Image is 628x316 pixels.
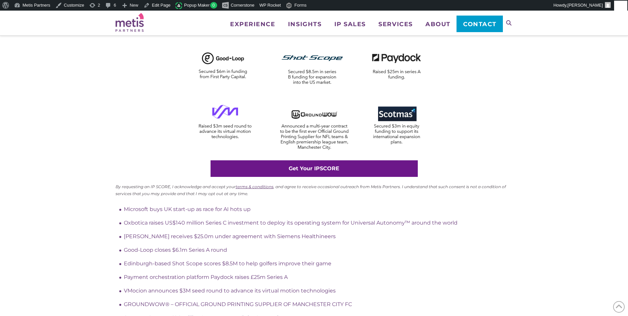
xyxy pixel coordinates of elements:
span: About [425,21,451,27]
span: Contact [463,21,497,27]
a: Get Your IPSCORE [211,160,418,177]
a: Oxbotica raises US$140 million Series C investment to deploy its operating system for Universal A... [124,220,458,226]
a: GROUNDWOW® – OFFICIAL GROUND PRINTING SUPPLIER OF MANCHESTER CITY FC [124,301,352,307]
a: Payment orchestration platform Paydock raises £25m Series A [124,274,288,280]
a: terms & conditions [236,184,273,189]
a: Microsoft buys UK start-up as race for AI hots up [124,206,251,212]
span: [PERSON_NAME] [567,3,603,8]
a: Good-Loop closes $6.1m Series A round [124,247,227,253]
span: Back to Top [613,301,625,313]
span: IP Sales [334,21,366,27]
span: Experience [230,21,275,27]
a: VMocion announces $3M seed round to advance its virtual motion technologies [124,288,336,294]
a: [PERSON_NAME] receives $25.0m under agreement with Siemens Healthineers [124,233,336,239]
a: Contact [457,16,503,32]
span: Services [378,21,412,27]
sup: By requesting an IP SCORE, I acknowledge and accept your , and agree to receive occasional outrea... [116,184,506,196]
strong: Get Your IPSCORE [289,165,339,172]
img: Metis Partners [116,13,144,32]
span: 0 [210,2,217,9]
span: Insights [288,21,321,27]
a: Edinburgh-based Shot Scope scores $8.5M to help golfers improve their game [124,260,331,267]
